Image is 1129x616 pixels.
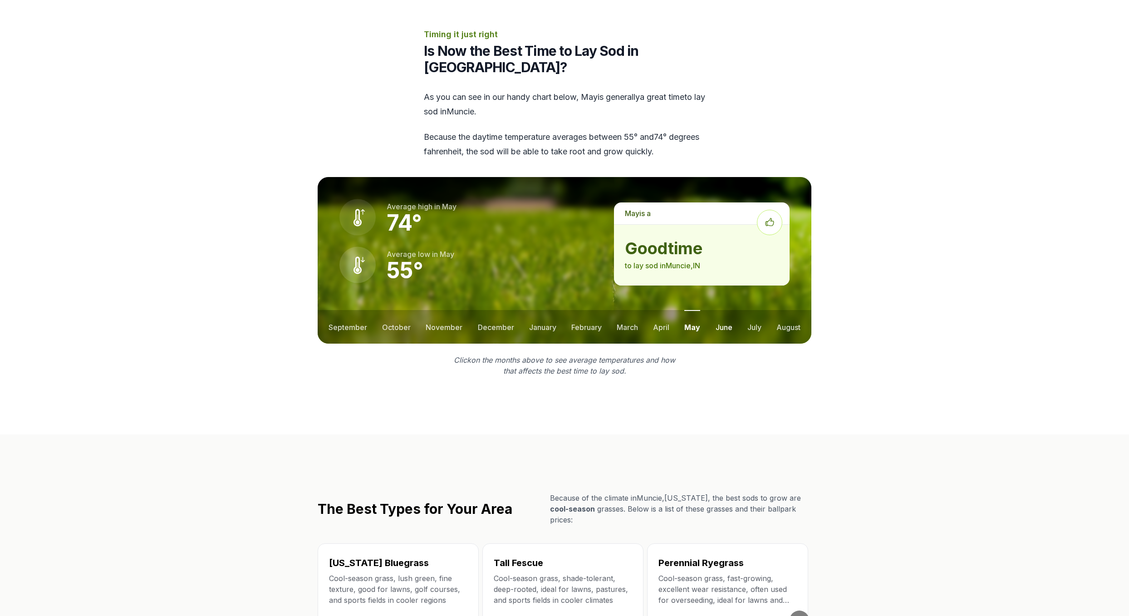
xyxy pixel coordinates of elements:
h3: [US_STATE] Bluegrass [329,557,467,569]
button: december [478,310,514,344]
span: may [442,202,457,211]
button: february [571,310,602,344]
button: april [653,310,669,344]
h3: Perennial Ryegrass [658,557,797,569]
button: november [426,310,462,344]
strong: 74 ° [387,209,422,236]
span: cool-season [550,504,595,513]
button: march [617,310,638,344]
button: june [716,310,732,344]
button: may [684,310,700,344]
p: Average low in [387,249,454,260]
p: Cool-season grass, fast-growing, excellent wear resistance, often used for overseeding, ideal for... [658,573,797,606]
button: january [529,310,556,344]
strong: 55 ° [387,257,423,284]
h2: Is Now the Best Time to Lay Sod in [GEOGRAPHIC_DATA]? [424,43,705,75]
p: Average high in [387,201,457,212]
p: Timing it just right [424,28,705,41]
strong: good time [625,239,779,257]
p: Cool-season grass, shade-tolerant, deep-rooted, ideal for lawns, pastures, and sports fields in c... [494,573,632,606]
p: to lay sod in Muncie , IN [625,260,779,271]
span: may [581,92,598,102]
button: september [329,310,367,344]
h3: Tall Fescue [494,557,632,569]
span: may [625,209,639,218]
p: Because the daytime temperature averages between 55 ° and 74 ° degrees fahrenheit, the sod will b... [424,130,705,159]
p: Because of the climate in Muncie , [US_STATE] , the best sods to grow are grasses. Below is a lis... [550,493,811,525]
div: As you can see in our handy chart below, is generally a great time to lay sod in Muncie . [424,90,705,159]
p: Click on the months above to see average temperatures and how that affects the best time to lay sod. [448,355,681,376]
span: may [440,250,454,259]
button: october [382,310,411,344]
button: july [747,310,761,344]
h2: The Best Types for Your Area [318,501,512,517]
p: is a [614,202,790,224]
button: august [776,310,800,344]
p: Cool-season grass, lush green, fine texture, good for lawns, golf courses, and sports fields in c... [329,573,467,606]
